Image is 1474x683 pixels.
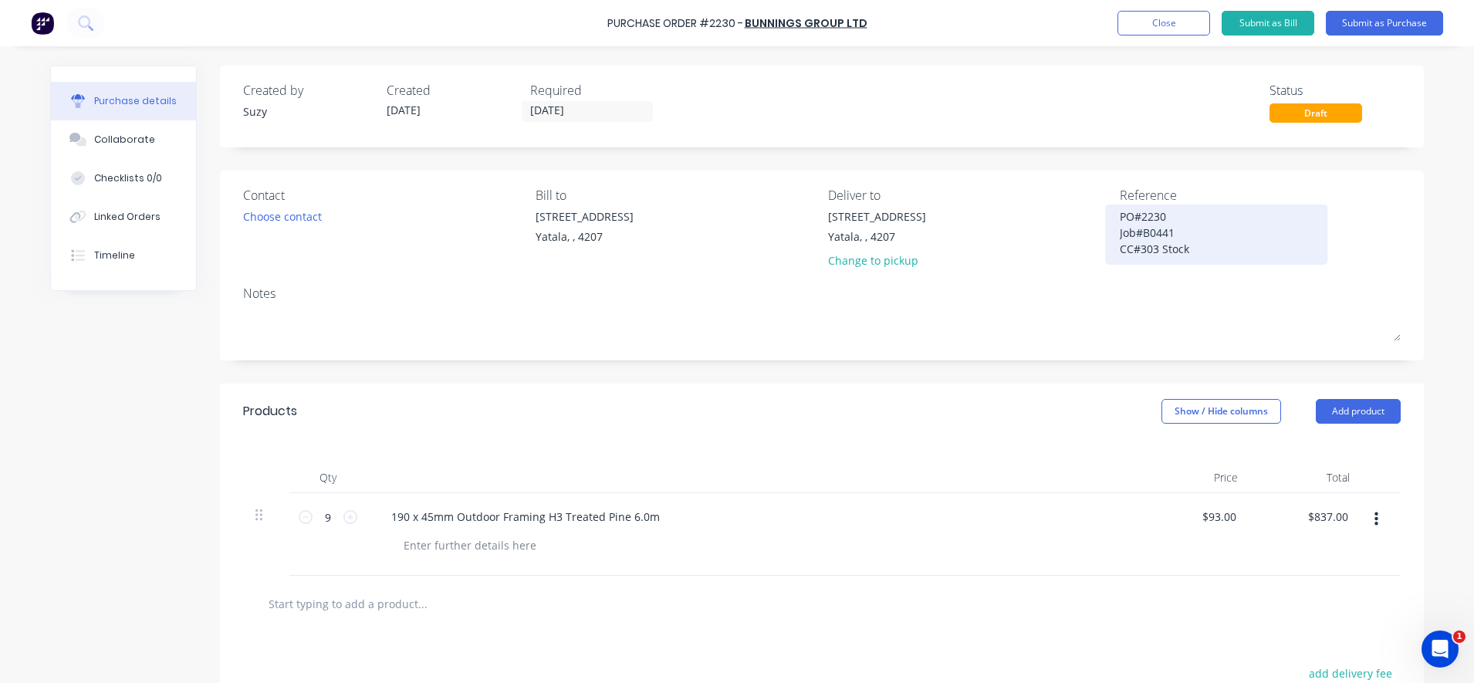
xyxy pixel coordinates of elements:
input: Start typing to add a product... [268,588,576,619]
div: Price [1138,462,1250,493]
div: Checklists 0/0 [94,171,162,185]
button: Send a message… [265,499,289,524]
button: Upload attachment [73,505,86,518]
div: Created [387,81,518,100]
button: Close [1117,11,1210,36]
img: Factory [31,12,54,35]
div: No I need to edit PO template to remove the xero number. Not tool box. [56,235,296,283]
div: joined the conversation [66,299,263,313]
div: Notes [243,284,1401,303]
button: add delivery fee [1300,663,1401,683]
button: Linked Orders [51,198,196,236]
span: from Factory [95,107,158,119]
div: Linked Orders [94,210,161,224]
div: Suzy [243,103,374,120]
div: Yatala, , 4207 [828,228,926,245]
div: Draft [1269,103,1362,123]
div: Status [1269,81,1401,100]
div: Timeline [94,249,135,262]
button: Collaborate [51,120,196,159]
div: Team says… [12,82,296,235]
button: go back [10,6,39,36]
button: Emoji picker [24,505,36,518]
div: Change to pickup [828,252,926,269]
div: Hi Suzy,This is scheduled for release next week :) At which point you'll be able to fully customi... [12,331,253,441]
button: Submit as Bill [1222,11,1314,36]
h1: [PERSON_NAME] [75,8,175,19]
img: Profile image for Paul [46,298,62,313]
a: Bunnings Group Ltd [745,15,867,31]
button: Start recording [98,505,110,518]
div: Required [530,81,661,100]
div: [PERSON_NAME] • 5h ago [25,444,146,453]
button: Purchase details [51,82,196,120]
div: Reference [1120,186,1401,205]
div: Profile image for TeamTeamfrom FactoryHi Suzy,If your team is laser cutting components, we have s... [12,82,296,222]
img: Profile image for Team [32,101,56,126]
img: Profile image for Paul [44,8,69,33]
div: Hi Suzy, This is scheduled for release next week :) At which point you'll be able to fully custom... [25,340,241,431]
div: Close [271,6,299,34]
b: [PERSON_NAME] [66,300,153,311]
div: No I need to edit PO template to remove the xero number. Not tool box. [68,244,284,274]
textarea: PO#2230 Job#B0441 CC#303 Stock [1120,208,1313,257]
div: Paul says… [12,331,296,475]
div: 190 x 45mm Outdoor Framing H3 Treated Pine 6.0m [379,505,672,528]
button: Home [242,6,271,36]
div: Purchase details [94,94,177,108]
div: Collaborate [94,133,155,147]
textarea: Message… [13,473,296,499]
button: Checklists 0/0 [51,159,196,198]
div: Products [243,402,297,421]
div: Deliver to [828,186,1109,205]
button: Timeline [51,236,196,275]
div: Qty [289,462,367,493]
div: Created by [243,81,374,100]
iframe: Intercom live chat [1422,631,1459,668]
button: Submit as Purchase [1326,11,1443,36]
button: Show / Hide columns [1161,399,1281,424]
div: Paul says… [12,296,296,331]
p: Active 2h ago [75,19,144,35]
div: Purchase Order #2230 - [607,15,743,32]
div: Suzy says… [12,235,296,296]
div: [STREET_ADDRESS] [536,208,634,225]
div: Contact [243,186,524,205]
div: Yatala, , 4207 [536,228,634,245]
button: Add product [1316,399,1401,424]
span: Team [69,107,95,119]
div: [STREET_ADDRESS] [828,208,926,225]
div: Total [1250,462,1362,493]
button: Gif picker [49,505,61,518]
div: Choose contact [243,208,322,225]
span: 1 [1453,631,1466,643]
div: Bill to [536,186,816,205]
